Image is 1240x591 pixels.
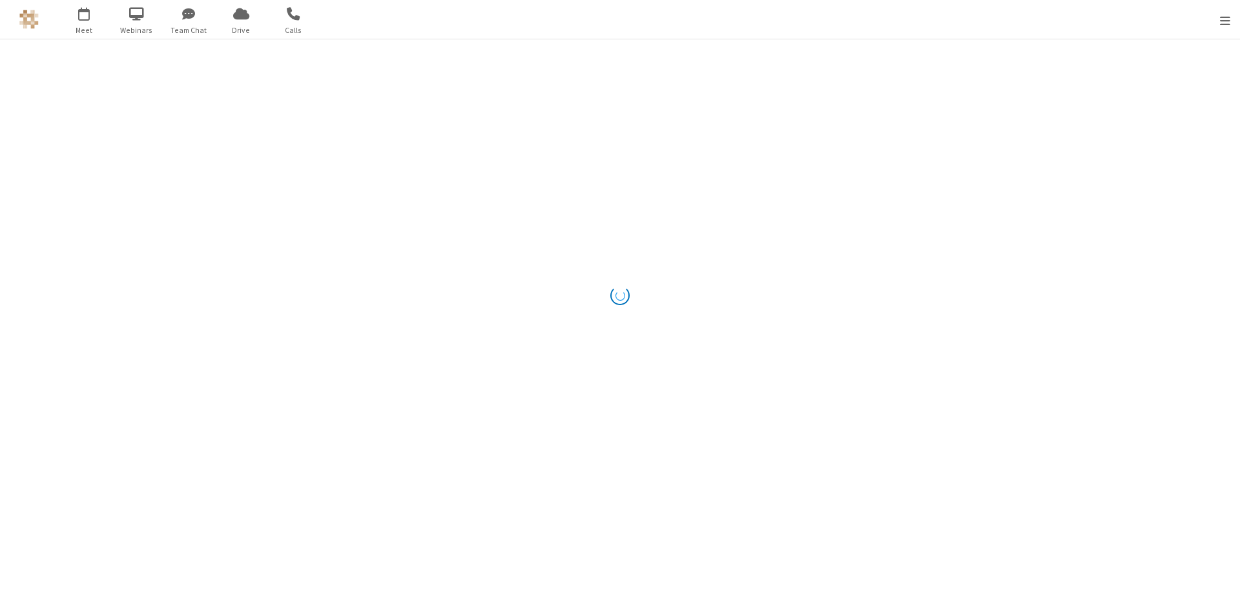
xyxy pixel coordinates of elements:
[112,25,161,36] span: Webinars
[60,25,108,36] span: Meet
[269,25,318,36] span: Calls
[217,25,265,36] span: Drive
[165,25,213,36] span: Team Chat
[19,10,39,29] img: QA Selenium DO NOT DELETE OR CHANGE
